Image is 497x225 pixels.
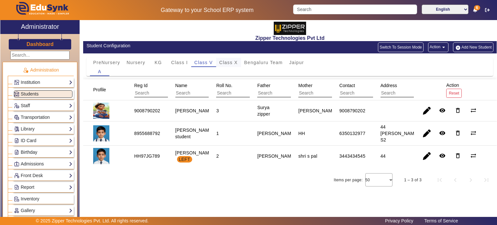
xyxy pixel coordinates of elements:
[21,91,39,96] span: Students
[296,80,364,100] div: Mother
[21,196,39,201] span: Inventory
[21,23,59,30] h2: Administrator
[175,83,187,88] span: Name
[404,177,422,183] div: 1 – 3 of 3
[432,172,447,188] button: First page
[219,60,238,65] span: Class X
[453,42,493,52] button: Add New Student
[479,172,494,188] button: Last page
[298,153,317,159] div: shri s pal
[179,156,190,163] span: LEFT
[134,89,192,97] input: Search
[455,152,461,159] mat-icon: delete_outline
[298,83,313,88] span: Mother
[26,41,54,48] a: Dashboard
[216,107,219,114] div: 3
[381,89,438,97] input: Search
[428,42,448,52] button: Action
[216,83,232,88] span: Roll No.
[14,197,19,201] img: Inventory.png
[27,41,54,47] h3: Dashboard
[14,195,72,203] a: Inventory
[339,153,365,159] div: 3443434545
[381,83,397,88] span: Address
[10,51,70,60] input: Search...
[175,150,214,162] staff-with-status: [PERSON_NAME]
[175,128,214,139] staff-with-status: [PERSON_NAME] student
[439,152,446,159] mat-icon: remove_red_eye
[134,107,160,114] div: 9008790202
[134,130,160,137] div: 8955688792
[470,152,477,159] mat-icon: sync_alt
[378,80,447,100] div: Address
[470,107,477,114] mat-icon: sync_alt
[274,22,306,35] img: 36227e3f-cbf6-4043-b8fc-b5c5f2957d0a
[93,87,106,92] span: Profile
[289,60,304,65] span: Jaipur
[14,92,19,96] img: Students.png
[14,90,72,98] a: Students
[339,89,397,97] input: Search
[128,7,286,14] h5: Gateway to your School ERP system
[382,217,416,225] a: Privacy Policy
[23,67,28,73] img: Administration.png
[155,60,162,65] span: KG
[175,108,214,113] staff-with-status: [PERSON_NAME]
[216,89,274,97] input: Search
[98,69,102,74] span: A
[381,124,419,143] div: 44 [PERSON_NAME] S2
[293,5,417,14] input: Search
[440,44,447,51] mat-icon: arrow_drop_down
[257,153,295,159] div: [PERSON_NAME]
[339,107,365,114] div: 9008790202
[421,217,461,225] a: Terms of Service
[257,130,295,137] div: [PERSON_NAME]
[334,177,363,183] div: Items per page:
[134,83,148,88] span: Reg Id
[0,20,80,34] a: Administrator
[127,60,145,65] span: Nursery
[216,130,219,137] div: 1
[378,42,424,52] button: Switch To Session Mode
[455,45,461,51] img: add-new-student.png
[86,42,286,49] div: Student Configuration
[463,172,479,188] button: Next page
[91,84,114,96] div: Profile
[337,80,405,100] div: Contact
[447,172,463,188] button: Previous page
[257,104,283,117] div: Surya zipper
[439,130,446,136] mat-icon: remove_red_eye
[132,80,200,100] div: Reg Id
[173,80,241,100] div: Name
[93,103,109,119] img: ef996a47-5e70-4dc8-bbd6-8977c6661d5c
[93,60,120,65] span: PreNursery
[93,148,109,164] img: c18e56ca-9293-4a9a-9dbb-1ca1f3df971f
[339,83,355,88] span: Contact
[257,83,270,88] span: Father
[381,153,386,159] div: 44
[216,153,219,159] div: 2
[446,89,462,97] button: Reset
[470,130,477,136] mat-icon: sync_alt
[455,130,461,136] mat-icon: delete_outline
[298,89,356,97] input: Search
[36,218,149,224] p: © 2025 Zipper Technologies Pvt. Ltd. All rights reserved.
[298,107,337,114] div: [PERSON_NAME]
[474,5,480,10] span: 6
[244,60,283,65] span: Bengaluru Team
[439,107,446,114] mat-icon: remove_red_eye
[93,125,109,141] img: 5d69ffb5-4f5d-4491-9d46-cdcd081ada40
[455,107,461,114] mat-icon: delete_outline
[83,35,497,41] h2: Zipper Technologies Pvt Ltd
[175,89,233,97] input: Search
[339,130,365,137] div: 6350132977
[255,80,323,100] div: Father
[257,89,315,97] input: Search
[134,153,160,159] div: HH97JG789
[8,67,74,73] p: Administration
[444,79,464,100] div: Action
[194,60,213,65] span: Class V
[214,80,282,100] div: Roll No.
[298,130,305,137] div: HH
[171,60,188,65] span: Class I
